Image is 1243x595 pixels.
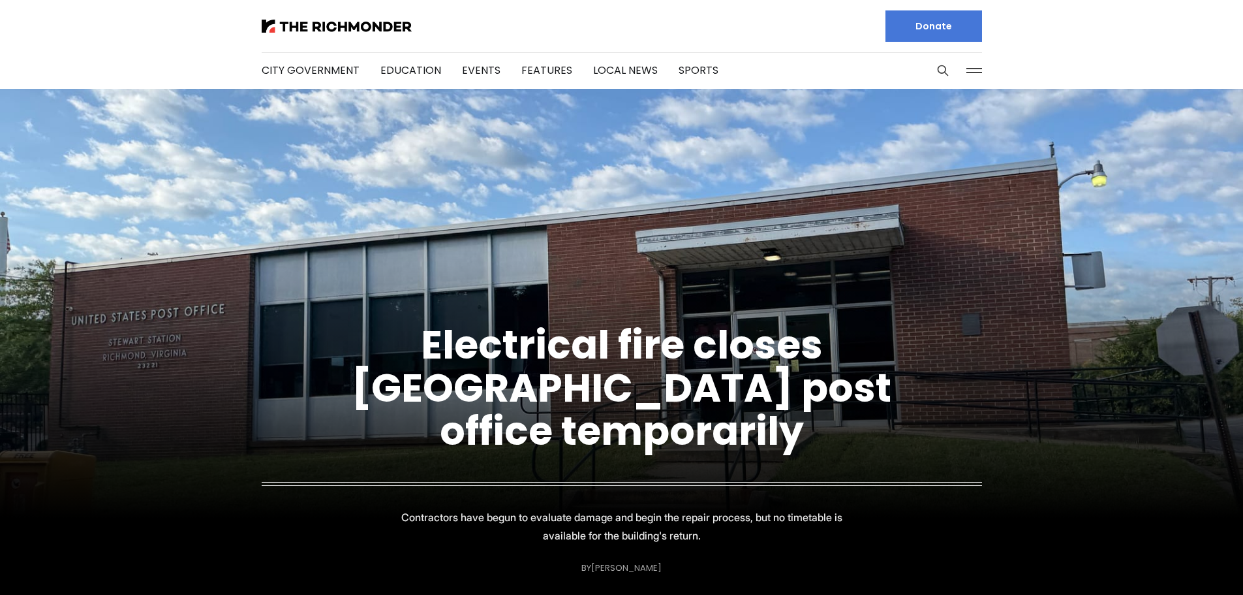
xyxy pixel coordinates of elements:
[462,63,500,78] a: Events
[390,508,854,545] p: Contractors have begun to evaluate damage and begin the repair process, but no timetable is avail...
[262,63,360,78] a: City Government
[885,10,982,42] a: Donate
[933,61,953,80] button: Search this site
[262,20,412,33] img: The Richmonder
[581,563,662,573] div: By
[917,531,1243,595] iframe: portal-trigger
[593,63,658,78] a: Local News
[380,63,441,78] a: Education
[679,63,718,78] a: Sports
[591,562,662,574] a: [PERSON_NAME]
[521,63,572,78] a: Features
[352,317,891,458] a: Electrical fire closes [GEOGRAPHIC_DATA] post office temporarily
